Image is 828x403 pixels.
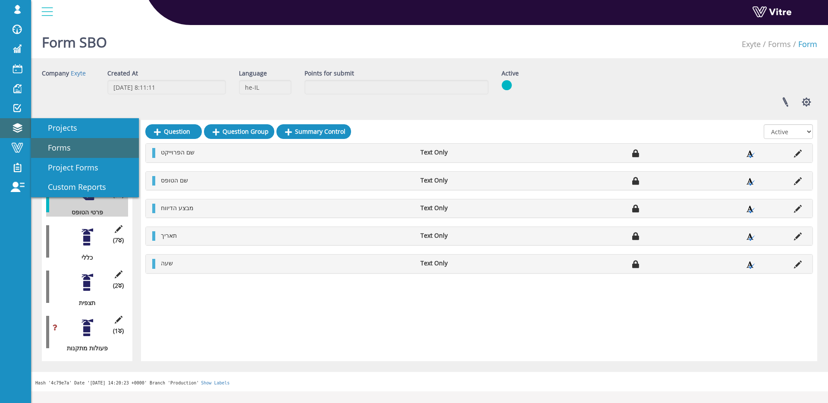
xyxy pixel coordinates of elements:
div: פעולות מתקנות [46,344,122,353]
a: Forms [768,39,791,49]
li: Form [791,39,817,50]
a: Project Forms [31,158,139,178]
span: Custom Reports [38,182,106,192]
span: מבצע הדיווח [161,204,194,212]
a: Forms [31,138,139,158]
a: Projects [31,118,139,138]
div: כללי [46,253,122,262]
span: Project Forms [38,162,98,173]
li: Text Only [416,176,514,185]
span: שעה [161,259,173,267]
span: שם הטופס [161,176,188,184]
span: שם הפרוייקט [161,148,194,156]
span: (2 ) [113,281,124,290]
label: Active [502,69,519,78]
li: Text Only [416,204,514,212]
img: yes [502,80,512,91]
li: Text Only [416,148,514,157]
a: Show Labels [201,381,229,385]
a: Summary Control [276,124,351,139]
div: פרטי הטופס [46,208,122,217]
span: תאריך [161,231,177,239]
a: Question Group [204,124,274,139]
a: Question [145,124,202,139]
h1: Form SBO [42,22,107,58]
a: Exyte [742,39,761,49]
span: (7 ) [113,236,124,245]
li: Text Only [416,259,514,268]
span: (1 ) [113,327,124,335]
span: Hash '4c79e7a' Date '[DATE] 14:20:23 +0000' Branch 'Production' [35,381,199,385]
div: תצפית [46,299,122,307]
label: Company [42,69,69,78]
li: Text Only [416,231,514,240]
label: Created At [107,69,138,78]
a: Exyte [71,69,86,77]
label: Language [239,69,267,78]
span: Forms [38,142,71,153]
label: Points for submit [304,69,354,78]
span: Projects [38,123,77,133]
a: Custom Reports [31,177,139,197]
